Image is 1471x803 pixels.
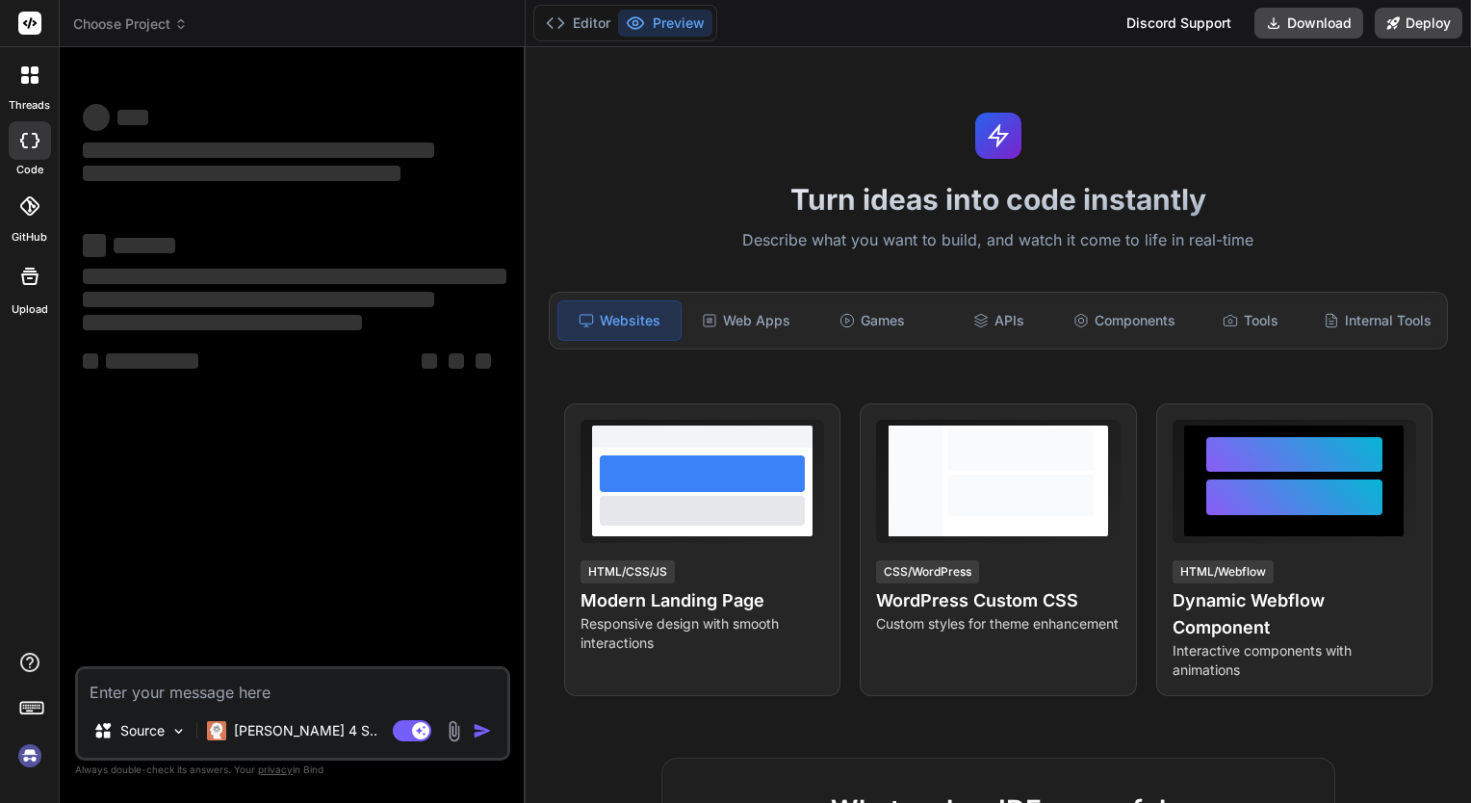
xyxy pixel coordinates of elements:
img: icon [473,721,492,740]
span: Choose Project [73,14,188,34]
button: Download [1254,8,1363,39]
span: ‌ [83,142,434,158]
div: CSS/WordPress [876,560,979,583]
img: attachment [443,720,465,742]
span: ‌ [422,353,437,369]
span: ‌ [83,353,98,369]
button: Editor [538,10,618,37]
div: Internal Tools [1316,300,1439,341]
img: Claude 4 Sonnet [207,721,226,740]
h4: WordPress Custom CSS [876,587,1120,614]
span: ‌ [83,104,110,131]
span: ‌ [83,315,362,330]
div: Components [1064,300,1186,341]
div: Games [812,300,934,341]
span: ‌ [83,292,434,307]
span: ‌ [83,166,400,181]
div: Web Apps [685,300,808,341]
h4: Modern Landing Page [581,587,824,614]
span: ‌ [106,353,198,369]
button: Deploy [1375,8,1462,39]
span: ‌ [449,353,464,369]
label: Upload [12,301,48,318]
p: Interactive components with animations [1173,641,1416,680]
label: code [16,162,43,178]
div: Tools [1190,300,1312,341]
span: ‌ [117,110,148,125]
div: HTML/Webflow [1173,560,1274,583]
h1: Turn ideas into code instantly [537,182,1459,217]
div: HTML/CSS/JS [581,560,675,583]
p: Describe what you want to build, and watch it come to life in real-time [537,228,1459,253]
p: [PERSON_NAME] 4 S.. [234,721,377,740]
span: ‌ [83,234,106,257]
h4: Dynamic Webflow Component [1173,587,1416,641]
span: privacy [258,764,293,775]
span: ‌ [476,353,491,369]
div: Websites [557,300,682,341]
p: Always double-check its answers. Your in Bind [75,761,510,779]
div: Discord Support [1115,8,1243,39]
p: Source [120,721,165,740]
div: APIs [938,300,1060,341]
span: ‌ [114,238,175,253]
img: Pick Models [170,723,187,739]
span: ‌ [83,269,506,284]
img: signin [13,739,46,772]
label: GitHub [12,229,47,246]
p: Responsive design with smooth interactions [581,614,824,653]
p: Custom styles for theme enhancement [876,614,1120,634]
label: threads [9,97,50,114]
button: Preview [618,10,712,37]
